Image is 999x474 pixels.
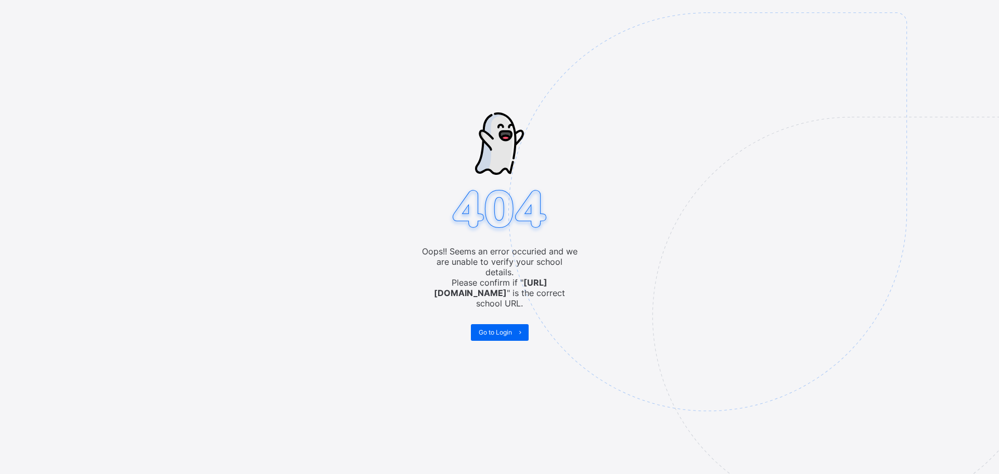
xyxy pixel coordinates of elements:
[434,277,547,298] b: [URL][DOMAIN_NAME]
[421,246,578,277] span: Oops!! Seems an error occuried and we are unable to verify your school details.
[475,112,524,175] img: ghost-strokes.05e252ede52c2f8dbc99f45d5e1f5e9f.svg
[421,277,578,309] span: Please confirm if " " is the correct school URL.
[448,187,551,234] img: 404.8bbb34c871c4712298a25e20c4dc75c7.svg
[479,328,512,336] span: Go to Login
